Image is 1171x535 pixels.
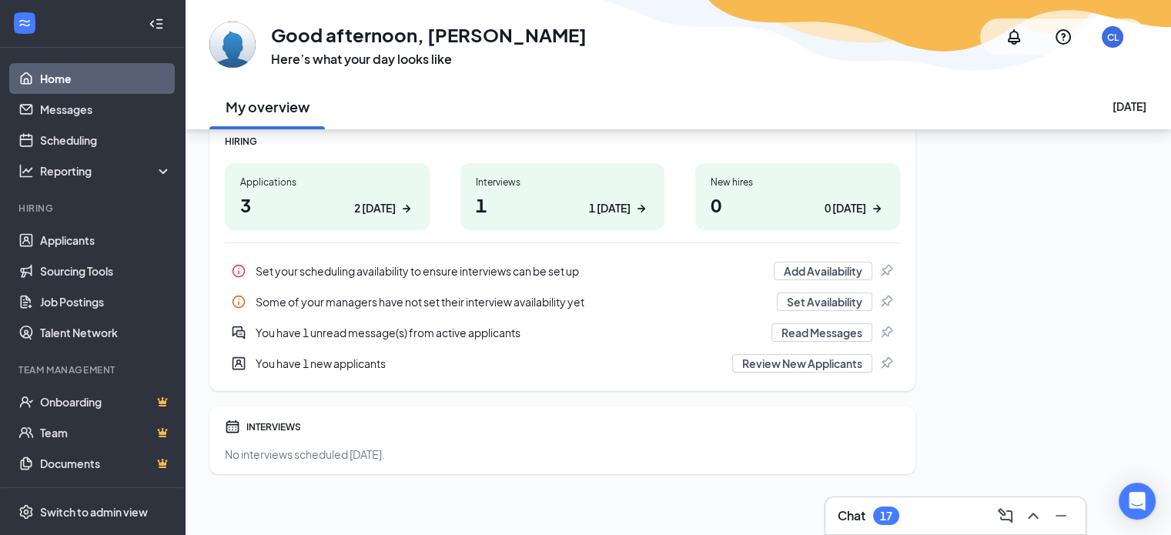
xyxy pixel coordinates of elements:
[271,51,587,68] h3: Here’s what your day looks like
[880,510,892,523] div: 17
[225,419,240,434] svg: Calendar
[777,293,872,311] button: Set Availability
[993,503,1018,528] button: ComposeMessage
[256,263,764,279] div: Set your scheduling availability to ensure interviews can be set up
[878,294,894,309] svg: Pin
[225,163,430,230] a: Applications32 [DATE]ArrowRight
[40,504,148,520] div: Switch to admin view
[1049,503,1073,528] button: Minimize
[256,356,723,371] div: You have 1 new applicants
[354,200,396,216] div: 2 [DATE]
[40,286,172,317] a: Job Postings
[18,363,169,376] div: Team Management
[40,317,172,348] a: Talent Network
[996,507,1015,525] svg: ComposeMessage
[226,97,309,116] h2: My overview
[18,163,34,179] svg: Analysis
[40,163,172,179] div: Reporting
[40,417,172,448] a: TeamCrown
[256,294,768,309] div: Some of your managers have not set their interview availability yet
[634,201,649,216] svg: ArrowRight
[231,325,246,340] svg: DoubleChatActive
[878,325,894,340] svg: Pin
[771,323,872,342] button: Read Messages
[231,294,246,309] svg: Info
[18,504,34,520] svg: Settings
[40,479,172,510] a: SurveysCrown
[1005,28,1023,46] svg: Notifications
[711,176,885,189] div: New hires
[460,163,665,230] a: Interviews11 [DATE]ArrowRight
[209,22,256,68] img: Cory Ligus
[1119,483,1156,520] div: Open Intercom Messenger
[40,448,172,479] a: DocumentsCrown
[695,163,900,230] a: New hires00 [DATE]ArrowRight
[40,386,172,417] a: OnboardingCrown
[1021,503,1046,528] button: ChevronUp
[476,192,650,218] h1: 1
[1054,28,1072,46] svg: QuestionInfo
[225,348,900,379] a: UserEntityYou have 1 new applicantsReview New ApplicantsPin
[225,286,900,317] div: Some of your managers have not set their interview availability yet
[240,192,414,218] h1: 3
[732,354,872,373] button: Review New Applicants
[256,325,762,340] div: You have 1 unread message(s) from active applicants
[225,348,900,379] div: You have 1 new applicants
[18,202,169,215] div: Hiring
[231,356,246,371] svg: UserEntity
[225,256,900,286] a: InfoSet your scheduling availability to ensure interviews can be set upAdd AvailabilityPin
[1024,507,1042,525] svg: ChevronUp
[711,192,885,218] h1: 0
[1112,99,1146,114] div: [DATE]
[476,176,650,189] div: Interviews
[149,16,164,32] svg: Collapse
[825,200,866,216] div: 0 [DATE]
[225,317,900,348] div: You have 1 unread message(s) from active applicants
[271,22,587,48] h1: Good afternoon, [PERSON_NAME]
[225,256,900,286] div: Set your scheduling availability to ensure interviews can be set up
[231,263,246,279] svg: Info
[40,94,172,125] a: Messages
[1107,31,1119,44] div: CL
[225,286,900,317] a: InfoSome of your managers have not set their interview availability yetSet AvailabilityPin
[1052,507,1070,525] svg: Minimize
[17,15,32,31] svg: WorkstreamLogo
[774,262,872,280] button: Add Availability
[40,125,172,155] a: Scheduling
[240,176,414,189] div: Applications
[40,256,172,286] a: Sourcing Tools
[878,356,894,371] svg: Pin
[589,200,631,216] div: 1 [DATE]
[40,63,172,94] a: Home
[838,507,865,524] h3: Chat
[225,446,900,462] div: No interviews scheduled [DATE].
[40,225,172,256] a: Applicants
[225,135,900,148] div: HIRING
[225,317,900,348] a: DoubleChatActiveYou have 1 unread message(s) from active applicantsRead MessagesPin
[878,263,894,279] svg: Pin
[246,420,900,433] div: INTERVIEWS
[399,201,414,216] svg: ArrowRight
[869,201,885,216] svg: ArrowRight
